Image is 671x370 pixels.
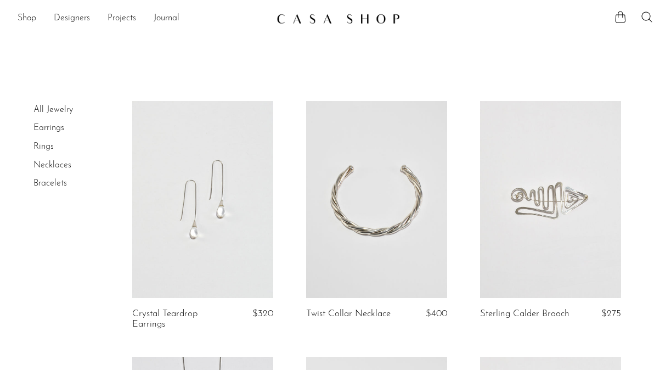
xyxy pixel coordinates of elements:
[33,161,71,170] a: Necklaces
[426,309,447,318] span: $400
[33,179,67,188] a: Bracelets
[480,309,569,319] a: Sterling Calder Brooch
[108,12,136,26] a: Projects
[306,309,391,319] a: Twist Collar Necklace
[252,309,273,318] span: $320
[33,142,54,151] a: Rings
[18,9,268,28] nav: Desktop navigation
[601,309,621,318] span: $275
[154,12,179,26] a: Journal
[33,105,73,114] a: All Jewelry
[33,124,64,132] a: Earrings
[54,12,90,26] a: Designers
[18,12,36,26] a: Shop
[132,309,224,329] a: Crystal Teardrop Earrings
[18,9,268,28] ul: NEW HEADER MENU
